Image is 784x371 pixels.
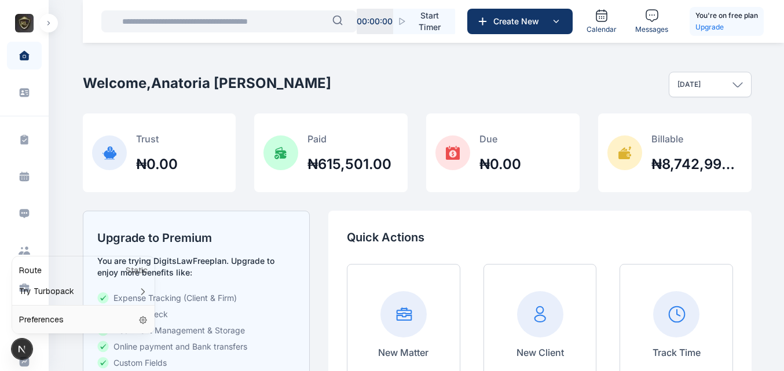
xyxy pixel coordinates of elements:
span: Start Timer [413,10,446,33]
h5: You're on free plan [695,10,758,21]
span: Online payment and Bank transfers [113,341,247,352]
p: New Matter [378,346,428,359]
button: Create New [467,9,573,34]
button: Start Timer [393,9,455,34]
h2: ₦0.00 [136,155,178,174]
h2: ₦615,501.00 [307,155,391,174]
p: Quick Actions [347,229,733,245]
a: Calendar [582,4,621,39]
h2: Welcome, Anatoria [PERSON_NAME] [83,74,331,93]
a: Messages [631,4,673,39]
p: Track Time [653,346,701,359]
p: 00 : 00 : 00 [357,16,393,27]
h2: Upgrade to Premium [97,230,296,246]
p: Trust [136,132,178,146]
span: Calendar [587,25,617,34]
h2: ₦8,742,999.00 [651,155,742,174]
p: Billable [651,132,742,146]
h2: ₦0.00 [479,155,521,174]
p: [DATE] [677,80,701,89]
span: Create New [489,16,549,27]
a: Upgrade [695,21,758,33]
span: Custom Fields [113,357,167,369]
p: You are trying DigitsLaw Free plan. Upgrade to enjoy more benefits like: [97,255,296,278]
span: Messages [635,25,668,34]
p: Paid [307,132,391,146]
p: Due [479,132,521,146]
span: Document Management & Storage [113,325,245,336]
span: Expense Tracking (Client & Firm) [113,292,237,304]
p: New Client [516,346,564,359]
